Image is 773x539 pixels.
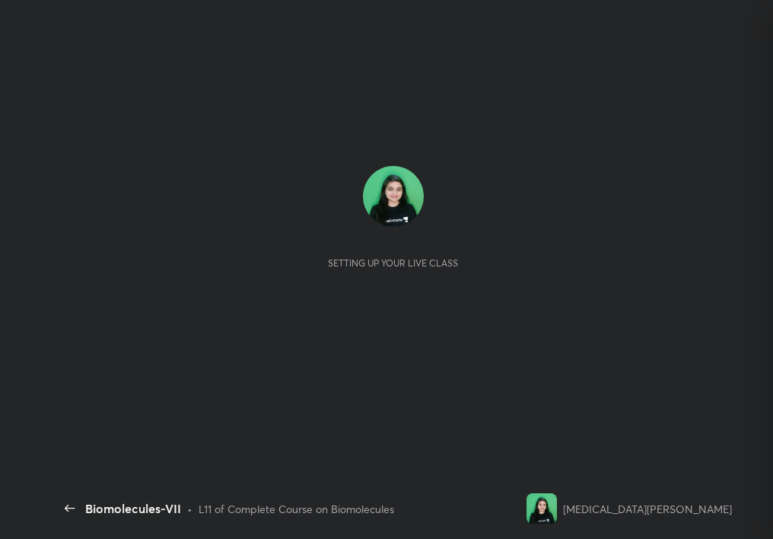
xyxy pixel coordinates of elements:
div: • [187,501,192,517]
div: Biomolecules-VII [85,499,181,518]
div: L11 of Complete Course on Biomolecules [199,501,394,517]
img: 9a7fcd7d765c4f259b8b688c0b597ba8.jpg [363,166,424,227]
div: Setting up your live class [328,257,458,269]
div: [MEDICAL_DATA][PERSON_NAME] [563,501,732,517]
img: 9a7fcd7d765c4f259b8b688c0b597ba8.jpg [526,493,557,524]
